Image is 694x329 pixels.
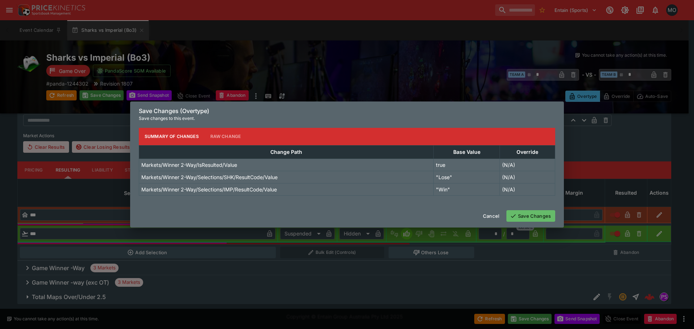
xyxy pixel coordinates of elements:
[141,173,278,181] p: Markets/Winner 2-Way/Selections/SHK/ResultCode/Value
[141,186,277,193] p: Markets/Winner 2-Way/Selections/IMP/ResultCode/Value
[139,145,434,159] th: Change Path
[139,115,555,122] p: Save changes to this event.
[433,145,500,159] th: Base Value
[433,171,500,183] td: "Lose"
[205,128,247,145] button: Raw Change
[506,210,555,222] button: Save Changes
[141,161,237,169] p: Markets/Winner 2-Way/IsResulted/Value
[500,183,555,195] td: (N/A)
[479,210,504,222] button: Cancel
[500,171,555,183] td: (N/A)
[433,183,500,195] td: "Win"
[139,128,205,145] button: Summary of Changes
[433,159,500,171] td: true
[139,107,555,115] h6: Save Changes (Overtype)
[500,145,555,159] th: Override
[500,159,555,171] td: (N/A)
